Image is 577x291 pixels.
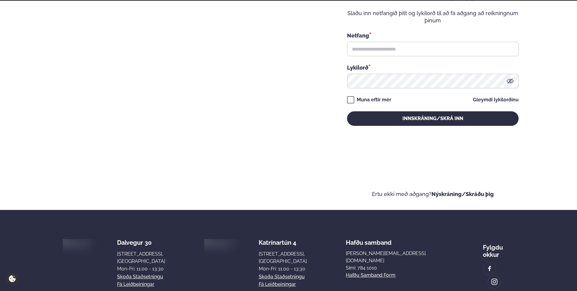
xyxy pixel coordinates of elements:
[347,10,519,24] p: Sláðu inn netfangið þitt og lykilorð til að fá aðgang að reikningnum þínum
[488,276,501,288] a: image alt
[18,101,144,152] h2: Velkomin á Ambrosial kitchen!
[117,250,165,265] div: [STREET_ADDRESS], [GEOGRAPHIC_DATA]
[117,273,163,280] a: Skoða staðsetningu
[473,97,519,102] a: Gleymdi lykilorðinu
[117,265,165,273] div: Mon-Fri: 11:00 - 13:30
[346,264,444,272] p: Sími: 784 1010
[346,250,444,264] a: [PERSON_NAME][EMAIL_ADDRESS][DOMAIN_NAME]
[6,273,18,285] a: Cookie settings
[117,239,165,246] div: Dalvegur 30
[259,281,296,288] a: Fá leiðbeiningar
[347,111,519,126] button: Innskráning/Skrá inn
[483,262,496,275] a: image alt
[117,281,154,288] a: Fá leiðbeiningar
[202,238,232,247] img: image alt
[60,238,91,247] img: image alt
[491,278,498,285] img: image alt
[259,250,307,265] div: [STREET_ADDRESS], [GEOGRAPHIC_DATA]
[346,272,395,279] a: Hafðu samband form
[486,265,493,272] img: image alt
[259,239,307,246] div: Katrínartún 4
[347,31,519,39] div: Netfang
[483,239,514,258] div: Fylgdu okkur
[431,191,494,197] a: Nýskráning/Skráðu þig
[307,191,559,198] p: Ertu ekki með aðgang?
[259,265,307,273] div: Mon-Fri: 11:00 - 13:30
[346,234,392,246] span: Hafðu samband
[347,64,519,71] div: Lykilorð
[259,273,305,280] a: Skoða staðsetningu
[18,159,144,174] p: Ef eitthvað sameinar fólk, þá er [PERSON_NAME] matarferðalag.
